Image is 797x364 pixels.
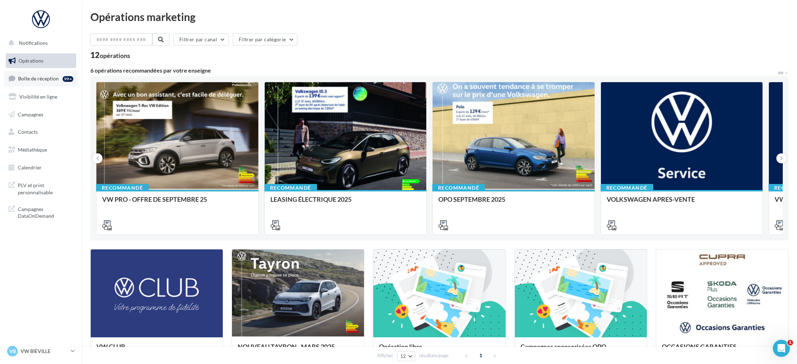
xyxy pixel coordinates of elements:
[9,348,16,355] span: VB
[4,125,78,139] a: Contacts
[18,180,73,196] span: PLV et print personnalisable
[90,51,130,59] div: 12
[19,94,57,100] span: Visibilité en ligne
[270,196,421,210] div: LEASING ÉLECTRIQUE 2025
[233,33,297,46] button: Filtrer par catégorie
[18,75,59,81] span: Boîte de réception
[432,184,485,192] div: Recommandé
[4,201,78,222] a: Campagnes DataOnDemand
[102,196,253,210] div: VW PRO - OFFRE DE SEPTEMBRE 25
[18,204,73,220] span: Campagnes DataOnDemand
[173,33,229,46] button: Filtrer par canal
[662,343,782,357] div: OCCASIONS GARANTIES
[4,53,78,68] a: Opérations
[18,164,42,170] span: Calendrier
[4,160,78,175] a: Calendrier
[4,36,75,51] button: Notifications
[18,111,43,117] span: Campagnes
[96,343,217,357] div: VW CLUB
[90,68,777,73] div: 6 opérations recommandées par votre enseigne
[773,340,790,357] iframe: Intercom live chat
[6,344,76,358] a: VB VW BIEVILLE
[264,184,317,192] div: Recommandé
[438,196,589,210] div: OPO SEPTEMBRE 2025
[379,343,500,357] div: Opération libre
[4,142,78,157] a: Médiathèque
[607,196,757,210] div: VOLKSWAGEN APRES-VENTE
[400,353,406,359] span: 12
[21,348,68,355] p: VW BIEVILLE
[787,340,793,345] span: 1
[397,351,415,361] button: 12
[63,76,73,82] div: 99+
[4,178,78,199] a: PLV et print personnalisable
[90,11,788,22] div: Opérations marketing
[377,352,393,359] span: Afficher
[18,129,38,135] span: Contacts
[18,147,47,153] span: Médiathèque
[475,350,486,361] span: 1
[4,89,78,104] a: Visibilité en ligne
[4,71,78,86] a: Boîte de réception99+
[521,343,641,357] div: Campagnes sponsorisées OPO
[100,52,130,59] div: opérations
[238,343,358,357] div: NOUVEAU TAYRON - MARS 2025
[4,107,78,122] a: Campagnes
[419,352,449,359] span: résultats/page
[601,184,653,192] div: Recommandé
[96,184,149,192] div: Recommandé
[19,58,43,64] span: Opérations
[19,40,48,46] span: Notifications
